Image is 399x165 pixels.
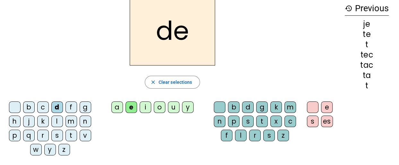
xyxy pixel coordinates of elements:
div: tac [345,61,389,69]
div: s [307,116,318,127]
div: f [65,101,77,113]
div: a [111,101,123,113]
div: v [80,130,91,141]
div: i [140,101,151,113]
div: t [65,130,77,141]
div: z [277,130,289,141]
div: j [23,116,35,127]
div: c [37,101,49,113]
div: e [321,101,333,113]
mat-icon: history [345,4,352,12]
div: r [37,130,49,141]
div: je [345,20,389,28]
div: p [9,130,21,141]
div: b [228,101,239,113]
div: h [9,116,21,127]
div: s [263,130,275,141]
div: n [214,116,225,127]
div: d [242,101,254,113]
div: n [80,116,91,127]
div: c [284,116,296,127]
div: e [126,101,137,113]
div: z [58,144,70,155]
div: k [270,101,282,113]
h3: Previous [345,1,389,16]
div: s [51,130,63,141]
div: t [345,82,389,90]
div: g [80,101,91,113]
div: r [249,130,261,141]
button: Clear selections [145,76,200,89]
div: d [51,101,63,113]
div: t [256,116,268,127]
div: s [242,116,254,127]
mat-icon: close [150,79,156,85]
div: l [51,116,63,127]
div: es [321,116,333,127]
div: o [154,101,165,113]
div: u [168,101,179,113]
div: k [37,116,49,127]
div: tec [345,51,389,59]
div: p [228,116,239,127]
div: f [221,130,232,141]
div: w [30,144,42,155]
div: m [284,101,296,113]
div: ta [345,72,389,79]
div: y [44,144,56,155]
div: te [345,30,389,38]
div: l [235,130,247,141]
div: q [23,130,35,141]
div: g [256,101,268,113]
div: x [270,116,282,127]
div: m [65,116,77,127]
div: y [182,101,194,113]
div: t [345,41,389,48]
div: b [23,101,35,113]
span: Clear selections [159,78,192,86]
